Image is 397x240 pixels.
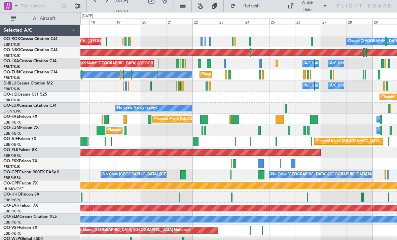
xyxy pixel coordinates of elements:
span: OO-JID [3,93,17,97]
a: EBBR/BRU [3,175,22,180]
a: OO-NSGCessna Citation CJ4 [3,48,58,52]
span: OO-FAE [3,115,19,119]
span: OO-GPE [3,170,19,174]
div: A/C Unavailable [330,59,358,69]
a: OO-ZUNCessna Citation CJ4 [3,70,58,74]
span: OO-HHO [3,193,21,197]
div: No Crew Nancy (Essey) [117,103,157,113]
a: EBKT/KJK [3,42,20,47]
span: OO-LUX [3,104,19,108]
a: UUMO/OSF [3,186,24,192]
span: OO-ZUN [3,70,20,74]
a: OO-ROKCessna Citation CJ4 [3,37,58,41]
div: [DATE] [82,13,93,19]
a: EBBR/BRU [3,120,22,125]
span: OO-FSX [3,159,19,163]
div: 20 [141,19,167,25]
a: OO-GPEFalcon 900EX EASy II [3,170,59,174]
a: OO-FAEFalcon 7X [3,115,37,119]
a: EBKT/KJK [3,98,20,103]
div: Planned Maint [GEOGRAPHIC_DATA] ([GEOGRAPHIC_DATA] National) [154,114,276,124]
div: 22 [192,19,218,25]
div: AOG Maint [GEOGRAPHIC_DATA] ([GEOGRAPHIC_DATA] National) [73,225,190,235]
a: OO-LXACessna Citation CJ4 [3,59,57,63]
span: All Aircraft [17,16,71,21]
div: No Crew [GEOGRAPHIC_DATA] ([GEOGRAPHIC_DATA] National) [103,170,215,180]
span: OO-LXA [3,59,19,63]
span: OO-SLM [3,215,20,219]
div: 27 [321,19,347,25]
span: OO-VSF [3,226,19,230]
a: EBBR/BRU [3,153,22,158]
div: 28 [347,19,372,25]
a: OO-HHOFalcon 8X [3,193,39,197]
a: EBKT/KJK [3,87,20,92]
a: LFSN/ENC [3,109,22,114]
div: 24 [244,19,269,25]
div: Planned Maint [GEOGRAPHIC_DATA] ([GEOGRAPHIC_DATA] National) [108,125,229,135]
div: Planned Maint Kortrijk-[GEOGRAPHIC_DATA] [202,70,280,80]
a: EBKT/KJK [3,53,20,58]
a: EBKT/KJK [3,64,20,69]
span: OO-LUM [3,126,20,130]
a: EBBR/BRU [3,220,22,225]
div: 18 [89,19,115,25]
button: Quick Links [284,1,331,11]
a: D-IBLUCessna Citation M2 [3,81,53,85]
a: OO-LUXCessna Citation CJ4 [3,104,57,108]
a: OO-FSXFalcon 7X [3,159,37,163]
a: OO-LAHFalcon 7X [3,204,38,208]
div: No Crew [GEOGRAPHIC_DATA] ([GEOGRAPHIC_DATA] National) [271,170,384,180]
button: Refresh [227,1,267,11]
a: EBBR/BRU [3,198,22,203]
div: 21 [167,19,192,25]
button: All Aircraft [7,13,73,24]
div: 25 [269,19,295,25]
div: Planned Maint [GEOGRAPHIC_DATA] ([GEOGRAPHIC_DATA]) [72,59,178,69]
div: 19 [115,19,141,25]
span: OO-LAH [3,204,20,208]
a: OO-SLMCessna Citation XLS [3,215,57,219]
a: EBKT/KJK [3,75,20,80]
a: EBBR/BRU [3,131,22,136]
div: 23 [218,19,244,25]
span: OO-GPP [3,181,19,185]
a: OO-JIDCessna CJ1 525 [3,93,47,97]
a: EBKT/KJK [3,164,20,169]
span: OO-NSG [3,48,20,52]
a: OO-AIEFalcon 7X [3,137,36,141]
a: EBBR/BRU [3,209,22,214]
input: Trip Number [21,1,59,11]
span: OO-ELK [3,148,19,152]
a: OO-GPPFalcon 7X [3,181,38,185]
a: OO-LUMFalcon 7X [3,126,39,130]
span: OO-AIE [3,137,18,141]
a: OO-VSFFalcon 8X [3,226,37,230]
span: D-IBLU [3,81,16,85]
span: OO-ROK [3,37,20,41]
a: EBBR/BRU [3,142,22,147]
a: EBBR/BRU [3,231,22,236]
div: 26 [295,19,321,25]
span: Refresh [237,4,265,8]
a: OO-ELKFalcon 8X [3,148,37,152]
